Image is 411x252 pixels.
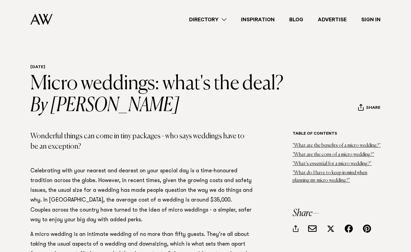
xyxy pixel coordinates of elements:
a: Blog [282,16,311,24]
a: "What’s essential for a micro wedding?" [293,161,372,166]
h1: Micro weddings: what's the deal? [30,73,284,117]
img: Auckland Weddings Logo [30,14,53,25]
h3: Share [293,209,381,218]
p: Wonderful things can come in tiny packages - who says weddings have to be an exception? [30,131,253,152]
i: By [PERSON_NAME] [30,95,284,117]
a: Sign In [354,16,388,24]
a: Inspiration [234,16,282,24]
h6: Table of contents [293,131,381,137]
a: "What are the cons of a micro wedding?" [293,152,374,157]
span: Celebrating with your nearest and dearest on your special day is a time-honoured tradition across... [30,168,253,223]
a: Directory [182,16,234,24]
a: "What do I have to keep in mind when planning my micro wedding?" [293,171,367,183]
h6: [DATE] [30,65,284,71]
span: Share [366,105,380,111]
button: Share [358,104,381,113]
a: Advertise [311,16,354,24]
a: "What are the benefits of a micro wedding?" [293,143,381,148]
